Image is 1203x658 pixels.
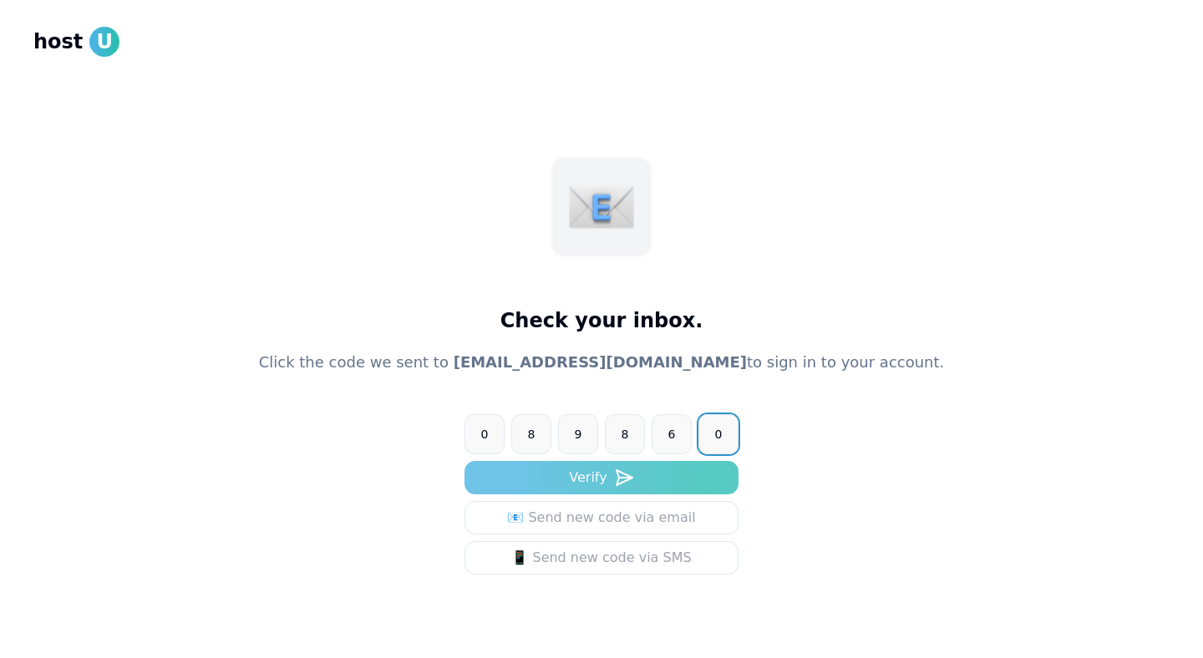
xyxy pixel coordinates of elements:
a: 📧 Send new code via email [464,501,739,534]
p: Click the code we sent to to sign in to your account. [259,351,945,374]
button: Verify [464,461,739,494]
span: host [33,28,83,55]
h1: Check your inbox. [500,307,703,334]
span: [EMAIL_ADDRESS][DOMAIN_NAME] [454,353,747,371]
button: 📱 Send new code via SMS [464,541,739,574]
span: U [89,27,119,57]
a: hostU [33,27,119,57]
div: 📱 Send new code via SMS [511,548,691,568]
img: mail [568,174,635,240]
